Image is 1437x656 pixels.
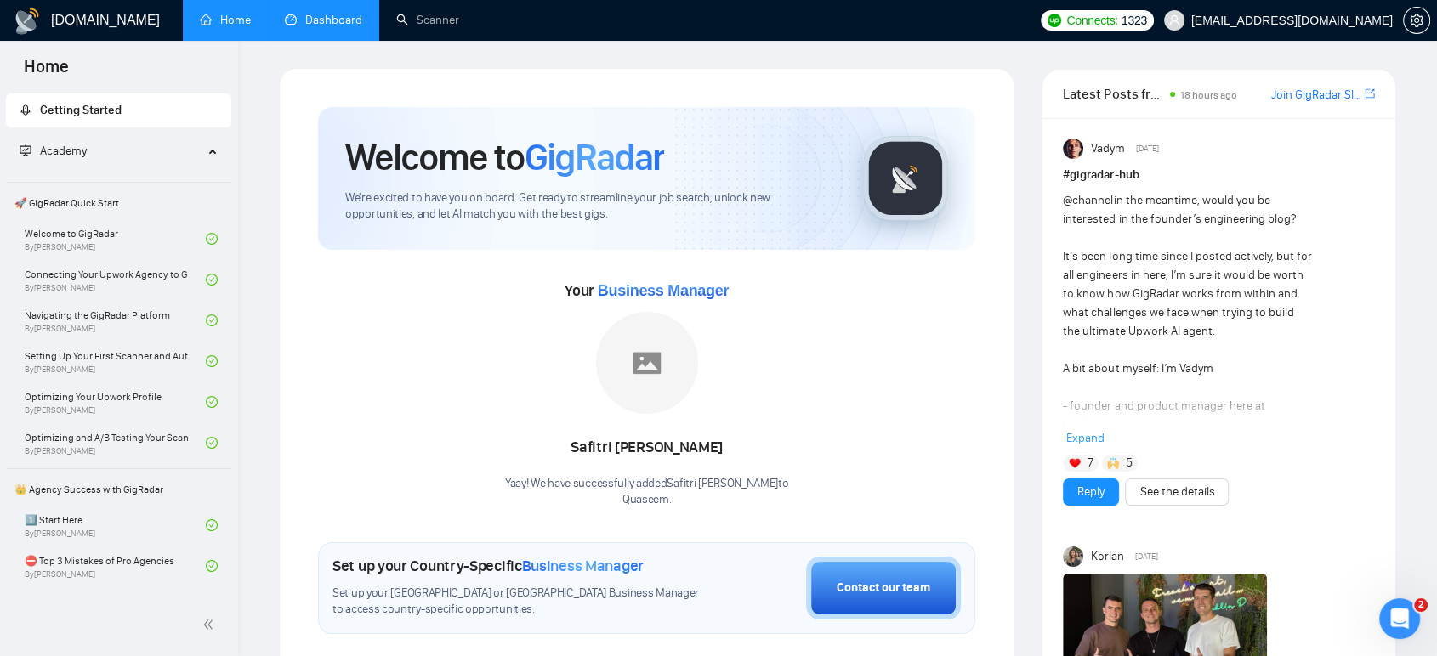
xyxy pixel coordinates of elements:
span: check-circle [206,560,218,572]
img: upwork-logo.png [1048,14,1061,27]
a: Reply [1077,483,1105,501]
h1: Set up your Country-Specific [332,557,644,575]
span: Korlan [1091,547,1124,566]
span: Expand [1066,431,1105,445]
button: setting [1403,7,1430,34]
button: Contact our team [806,557,961,619]
li: Getting Started [6,93,231,127]
span: Latest Posts from the GigRadar Community [1063,83,1164,105]
span: [DATE] [1135,549,1158,564]
span: 18 hours ago [1180,89,1237,101]
a: See the details [1139,483,1214,501]
span: check-circle [206,314,218,326]
span: Business Manager [522,557,644,575]
span: @channel [1063,193,1113,207]
span: Vadym [1091,139,1125,158]
span: check-circle [206,437,218,449]
div: Yaay! We have successfully added Safitri [PERSON_NAME] to [505,476,789,508]
span: 1323 [1122,11,1147,30]
span: 7 [1088,455,1093,472]
img: placeholder.png [596,312,698,414]
h1: # gigradar-hub [1063,166,1375,184]
span: check-circle [206,396,218,408]
span: We're excited to have you on board. Get ready to streamline your job search, unlock new opportuni... [345,190,836,223]
span: [DATE] [1136,141,1159,156]
img: ❤️ [1069,457,1081,469]
span: Home [10,54,82,90]
a: searchScanner [396,13,459,27]
a: 1️⃣ Start HereBy[PERSON_NAME] [25,506,206,544]
span: check-circle [206,519,218,531]
img: gigradar-logo.png [863,136,948,221]
a: Optimizing Your Upwork ProfileBy[PERSON_NAME] [25,383,206,421]
a: 🌚 Rookie Traps for New Agencies [25,588,206,625]
iframe: Intercom live chat [1379,598,1420,639]
img: Korlan [1063,546,1083,567]
span: fund-projection-screen [20,144,31,156]
h1: Welcome to [345,134,664,180]
a: ⛔ Top 3 Mistakes of Pro AgenciesBy[PERSON_NAME] [25,547,206,585]
img: Vadym [1063,139,1083,159]
div: Safitri [PERSON_NAME] [505,433,789,462]
span: check-circle [206,355,218,367]
a: export [1365,86,1375,102]
span: check-circle [206,274,218,286]
a: Optimizing and A/B Testing Your Scanner for Better ResultsBy[PERSON_NAME] [25,424,206,461]
a: setting [1403,14,1430,27]
span: setting [1404,14,1429,27]
span: rocket [20,104,31,116]
div: Contact our team [837,579,930,597]
span: Getting Started [40,103,122,117]
img: 🙌 [1107,457,1119,469]
span: 2 [1414,598,1428,612]
a: Join GigRadar Slack Community [1271,86,1361,105]
span: user [1168,14,1180,26]
span: GigRadar [525,134,664,180]
span: 5 [1126,455,1133,472]
span: 🚀 GigRadar Quick Start [8,186,230,220]
span: Connects: [1066,11,1117,30]
a: dashboardDashboard [285,13,362,27]
span: Academy [20,144,87,158]
a: Navigating the GigRadar PlatformBy[PERSON_NAME] [25,302,206,339]
a: Connecting Your Upwork Agency to GigRadarBy[PERSON_NAME] [25,261,206,298]
span: double-left [202,616,219,633]
span: Academy [40,144,87,158]
span: export [1365,87,1375,100]
span: Business Manager [598,282,729,299]
p: Quaseem . [505,492,789,508]
span: Set up your [GEOGRAPHIC_DATA] or [GEOGRAPHIC_DATA] Business Manager to access country-specific op... [332,585,710,618]
a: homeHome [200,13,251,27]
span: 👑 Agency Success with GigRadar [8,472,230,506]
span: check-circle [206,233,218,245]
button: See the details [1125,478,1229,506]
a: Welcome to GigRadarBy[PERSON_NAME] [25,220,206,257]
span: Your [565,281,729,300]
img: logo [14,8,41,35]
button: Reply [1063,478,1119,506]
a: Setting Up Your First Scanner and Auto-BidderBy[PERSON_NAME] [25,342,206,380]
